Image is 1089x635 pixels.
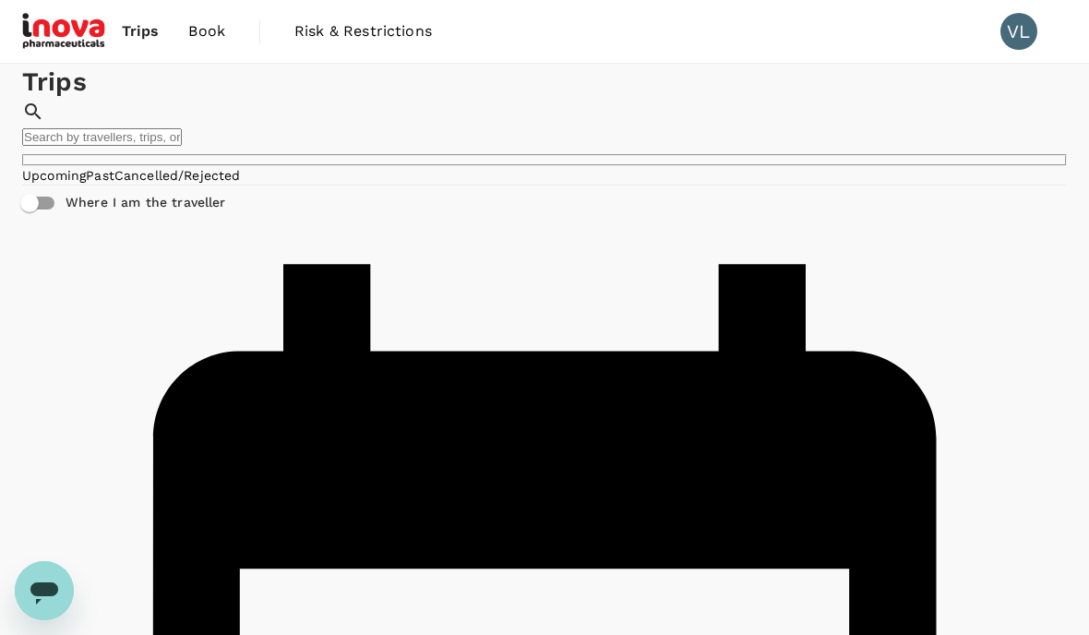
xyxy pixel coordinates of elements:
span: Risk & Restrictions [294,20,432,42]
input: Search by travellers, trips, or destination, label, team [22,128,182,146]
span: Book [188,20,225,42]
img: iNova Pharmaceuticals [22,11,107,52]
h6: Where I am the traveller [66,193,226,213]
a: Past [86,168,114,183]
div: VL [1000,13,1037,50]
iframe: Button to launch messaging window [15,561,74,620]
a: Cancelled/Rejected [114,168,241,183]
span: Trips [122,20,160,42]
h1: Trips [22,64,1067,101]
a: Upcoming [22,168,86,183]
